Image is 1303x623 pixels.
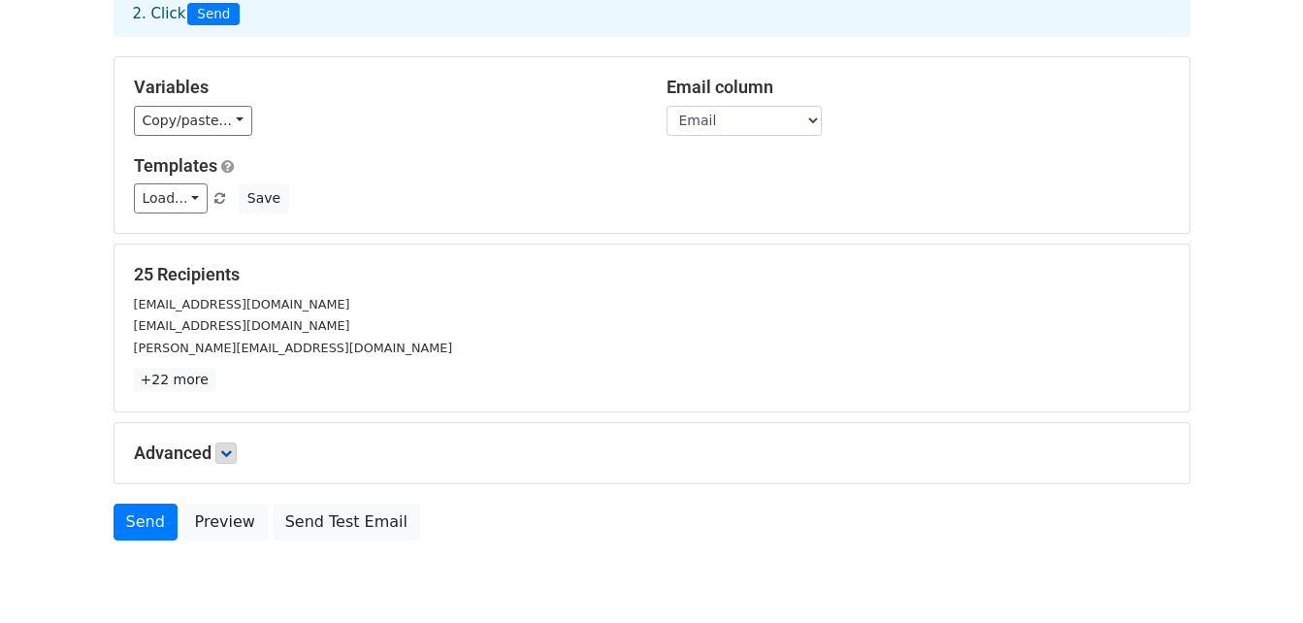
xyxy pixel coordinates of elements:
small: [EMAIL_ADDRESS][DOMAIN_NAME] [134,318,350,333]
a: Send Test Email [273,504,420,541]
a: Send [114,504,178,541]
a: Load... [134,183,209,213]
button: Save [239,183,289,213]
h5: Advanced [134,443,1170,464]
span: Send [187,3,240,26]
a: +22 more [134,368,215,392]
a: Copy/paste... [134,106,252,136]
h5: Variables [134,77,637,98]
h5: 25 Recipients [134,264,1170,285]
h5: Email column [667,77,1170,98]
small: [PERSON_NAME][EMAIL_ADDRESS][DOMAIN_NAME] [134,341,453,355]
a: Preview [182,504,268,541]
iframe: Chat Widget [1206,530,1303,623]
a: Templates [134,155,217,176]
small: [EMAIL_ADDRESS][DOMAIN_NAME] [134,297,350,311]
